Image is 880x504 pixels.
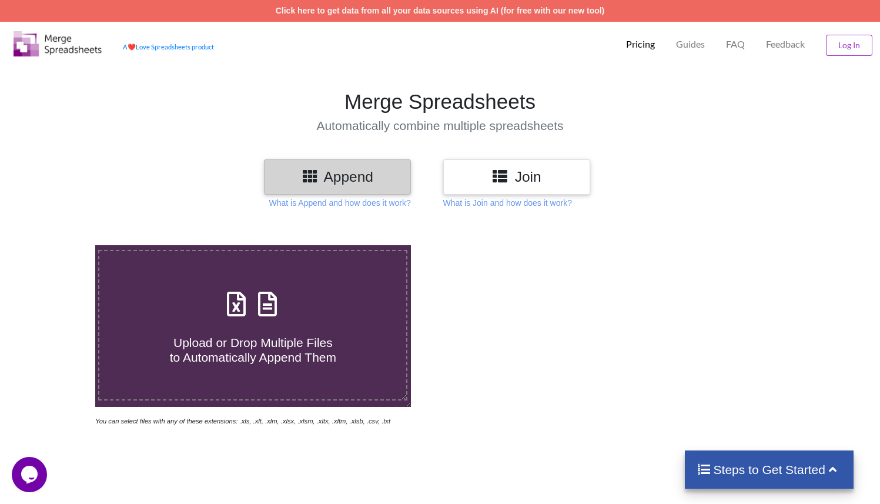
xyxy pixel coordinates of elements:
[726,38,745,51] p: FAQ
[276,6,605,15] a: Click here to get data from all your data sources using AI (for free with our new tool)
[273,168,402,185] h3: Append
[697,462,842,477] h4: Steps to Get Started
[14,31,102,56] img: Logo.png
[128,43,136,51] span: heart
[626,38,655,51] p: Pricing
[269,197,411,209] p: What is Append and how does it work?
[95,418,390,425] i: You can select files with any of these extensions: .xls, .xlt, .xlm, .xlsx, .xlsm, .xltx, .xltm, ...
[826,35,872,56] button: Log In
[170,336,336,364] span: Upload or Drop Multiple Files to Automatically Append Them
[766,39,805,49] span: Feedback
[452,168,581,185] h3: Join
[443,197,572,209] p: What is Join and how does it work?
[12,457,49,492] iframe: chat widget
[676,38,705,51] p: Guides
[123,43,214,51] a: AheartLove Spreadsheets product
